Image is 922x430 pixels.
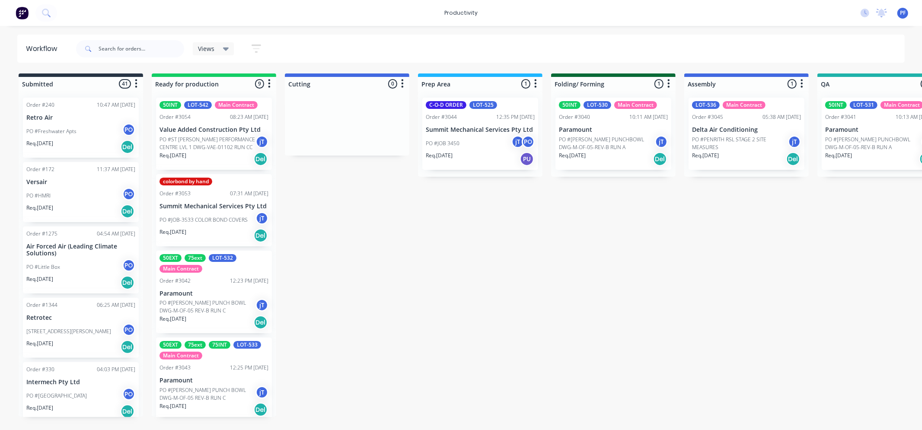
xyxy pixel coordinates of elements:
p: PO #[PERSON_NAME] PUNCH BOWL DWG-M-OF-05 REV-B RUN C [160,299,255,315]
div: 75ext [185,254,206,262]
div: Del [254,403,268,417]
p: Retrotec [26,314,135,322]
div: Order #330 [26,366,54,373]
div: jT [255,386,268,399]
div: 50INT [559,101,581,109]
div: Order #3054 [160,113,191,121]
div: LOT-530 [584,101,611,109]
div: LOT-532 [209,254,236,262]
p: Retro Air [26,114,135,121]
p: Air Forced Air (Leading Climate Solutions) [26,243,135,258]
p: PO #[PERSON_NAME] PUNCHBOWL DWG-M-OF-05-REV-B RUN A [825,136,921,151]
div: 50INT [160,101,181,109]
div: Order #1344 [26,301,57,309]
div: Order #3045 [692,113,723,121]
div: Del [121,140,134,154]
p: Req. [DATE] [26,204,53,212]
div: 75INT [209,341,230,349]
p: PO #[GEOGRAPHIC_DATA] [26,392,87,400]
div: Order #3043 [160,364,191,372]
div: PU [520,152,534,166]
div: 06:25 AM [DATE] [97,301,135,309]
p: PO #[PERSON_NAME] PUNCH BOWL DWG-M-OF-05 REV-B RUN C [160,386,255,402]
p: [STREET_ADDRESS][PERSON_NAME] [26,328,111,335]
div: 10:47 AM [DATE] [97,101,135,109]
div: Main Contract [614,101,657,109]
div: 50INTLOT-542Main ContractOrder #305408:23 AM [DATE]Value Added Construction Pty LtdPO #ST [PERSON... [156,98,272,170]
img: Factory [16,6,29,19]
div: LOT-533 [233,341,261,349]
p: Req. [DATE] [559,152,586,159]
div: Main Contract [723,101,766,109]
div: jT [788,135,801,148]
div: 50INTLOT-530Main ContractOrder #304010:11 AM [DATE]ParamountPO #[PERSON_NAME] PUNCHBOWL DWG-M-OF-... [555,98,671,170]
div: 04:54 AM [DATE] [97,230,135,238]
div: Order #134406:25 AM [DATE]Retrotec[STREET_ADDRESS][PERSON_NAME]POReq.[DATE]Del [23,298,139,358]
p: Delta Air Conditioning [692,126,801,134]
p: Req. [DATE] [692,152,719,159]
div: jT [255,299,268,312]
p: Req. [DATE] [160,228,186,236]
div: Order #3042 [160,277,191,285]
div: 50INT [825,101,847,109]
div: PO [122,123,135,136]
p: PO #Freshwater Apts [26,127,77,135]
p: Req. [DATE] [26,404,53,412]
div: jT [255,212,268,225]
div: PO [122,259,135,272]
div: Workflow [26,44,61,54]
p: PO #ST [PERSON_NAME] PERFORMANCE CENTRE LVL 1 DWG-VAE-01102 RUN CC [160,136,255,151]
div: 05:38 AM [DATE] [762,113,801,121]
div: LOT-531 [850,101,877,109]
div: Main Contract [160,352,202,360]
span: PF [900,9,906,17]
p: Summit Mechanical Services Pty Ltd [160,203,268,210]
div: 10:11 AM [DATE] [629,113,668,121]
p: PO #HMRI [26,192,51,200]
div: Del [121,276,134,290]
div: PO [122,388,135,401]
div: colorbond by hand [160,178,212,185]
p: Intermech Pty Ltd [26,379,135,386]
div: Order #1275 [26,230,57,238]
div: 11:37 AM [DATE] [97,166,135,173]
p: Paramount [160,290,268,297]
div: Order #24010:47 AM [DATE]Retro AirPO #Freshwater AptsPOReq.[DATE]Del [23,98,139,158]
div: Order #17211:37 AM [DATE]VersairPO #HMRIPOReq.[DATE]Del [23,162,139,222]
div: productivity [440,6,482,19]
p: Req. [DATE] [26,275,53,283]
div: Order #33004:03 PM [DATE]Intermech Pty LtdPO #[GEOGRAPHIC_DATA]POReq.[DATE]Del [23,362,139,422]
div: 50EXT [160,341,182,349]
div: 50EXT [160,254,182,262]
div: PO [122,188,135,201]
div: LOT-542 [184,101,212,109]
div: Del [254,229,268,242]
p: Req. [DATE] [426,152,453,159]
div: Del [121,204,134,218]
div: Order #3053 [160,190,191,197]
input: Search for orders... [99,40,184,57]
div: Del [653,152,667,166]
div: 08:23 AM [DATE] [230,113,268,121]
p: PO #PENRITH RSL STAGE 2 SITE MEASURES [692,136,788,151]
p: Paramount [160,377,268,384]
div: 50EXT75extLOT-532Main ContractOrder #304212:23 PM [DATE]ParamountPO #[PERSON_NAME] PUNCH BOWL DWG... [156,251,272,334]
div: 12:23 PM [DATE] [230,277,268,285]
div: Del [254,315,268,329]
p: PO #JOB-3533 COLOR BOND COVERS [160,216,248,224]
div: colorbond by handOrder #305307:31 AM [DATE]Summit Mechanical Services Pty LtdPO #JOB-3533 COLOR B... [156,174,272,246]
div: Order #172 [26,166,54,173]
div: Main Contract [160,265,202,273]
div: Del [254,152,268,166]
p: Req. [DATE] [160,152,186,159]
div: Del [121,405,134,418]
div: 07:31 AM [DATE] [230,190,268,197]
div: jT [255,135,268,148]
div: LOT-536 [692,101,720,109]
div: 50EXT75ext75INTLOT-533Main ContractOrder #304312:25 PM [DATE]ParamountPO #[PERSON_NAME] PUNCH BOW... [156,338,272,420]
p: PO #Little Box [26,263,60,271]
p: Req. [DATE] [160,315,186,323]
p: PO #[PERSON_NAME] PUNCHBOWL DWG-M-OF-05-REV-B RUN A [559,136,655,151]
div: Order #240 [26,101,54,109]
p: Versair [26,178,135,186]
